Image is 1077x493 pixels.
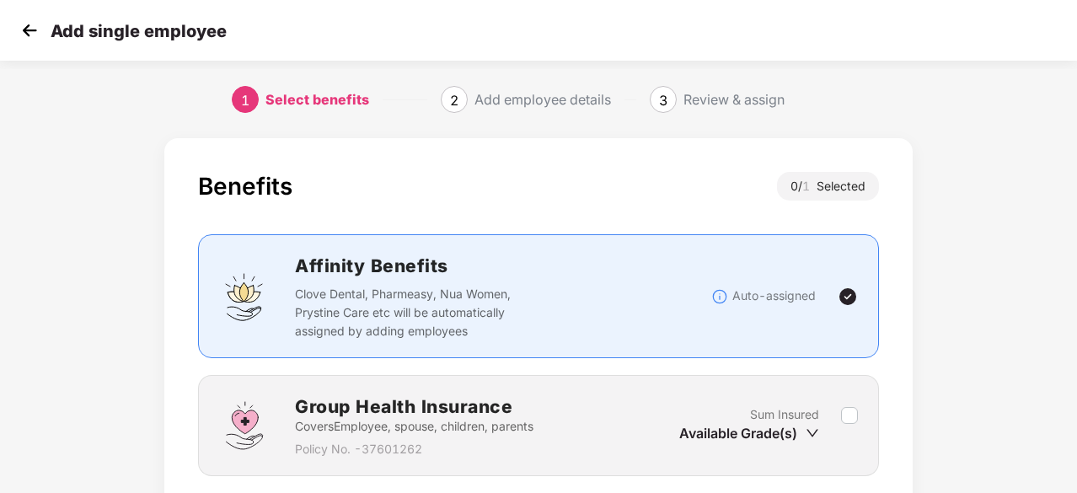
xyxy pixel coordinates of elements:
[806,426,819,440] span: down
[219,271,270,322] img: svg+xml;base64,PHN2ZyBpZD0iQWZmaW5pdHlfQmVuZWZpdHMiIGRhdGEtbmFtZT0iQWZmaW5pdHkgQmVuZWZpdHMiIHhtbG...
[659,92,667,109] span: 3
[17,18,42,43] img: svg+xml;base64,PHN2ZyB4bWxucz0iaHR0cDovL3d3dy53My5vcmcvMjAwMC9zdmciIHdpZHRoPSIzMCIgaGVpZ2h0PSIzMC...
[683,86,785,113] div: Review & assign
[295,285,544,340] p: Clove Dental, Pharmeasy, Nua Women, Prystine Care etc will be automatically assigned by adding em...
[679,424,819,442] div: Available Grade(s)
[295,393,533,421] h2: Group Health Insurance
[265,86,369,113] div: Select benefits
[241,92,249,109] span: 1
[838,287,858,307] img: svg+xml;base64,PHN2ZyBpZD0iVGljay0yNHgyNCIgeG1sbnM9Imh0dHA6Ly93d3cudzMub3JnLzIwMDAvc3ZnIiB3aWR0aD...
[802,179,817,193] span: 1
[295,440,533,458] p: Policy No. - 37601262
[750,405,819,424] p: Sum Insured
[295,417,533,436] p: Covers Employee, spouse, children, parents
[732,287,816,305] p: Auto-assigned
[295,252,711,280] h2: Affinity Benefits
[711,288,728,305] img: svg+xml;base64,PHN2ZyBpZD0iSW5mb18tXzMyeDMyIiBkYXRhLW5hbWU9IkluZm8gLSAzMngzMiIgeG1sbnM9Imh0dHA6Ly...
[51,21,227,41] p: Add single employee
[198,172,292,201] div: Benefits
[777,172,879,201] div: 0 / Selected
[219,400,270,451] img: svg+xml;base64,PHN2ZyBpZD0iR3JvdXBfSGVhbHRoX0luc3VyYW5jZSIgZGF0YS1uYW1lPSJHcm91cCBIZWFsdGggSW5zdX...
[450,92,458,109] span: 2
[474,86,611,113] div: Add employee details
